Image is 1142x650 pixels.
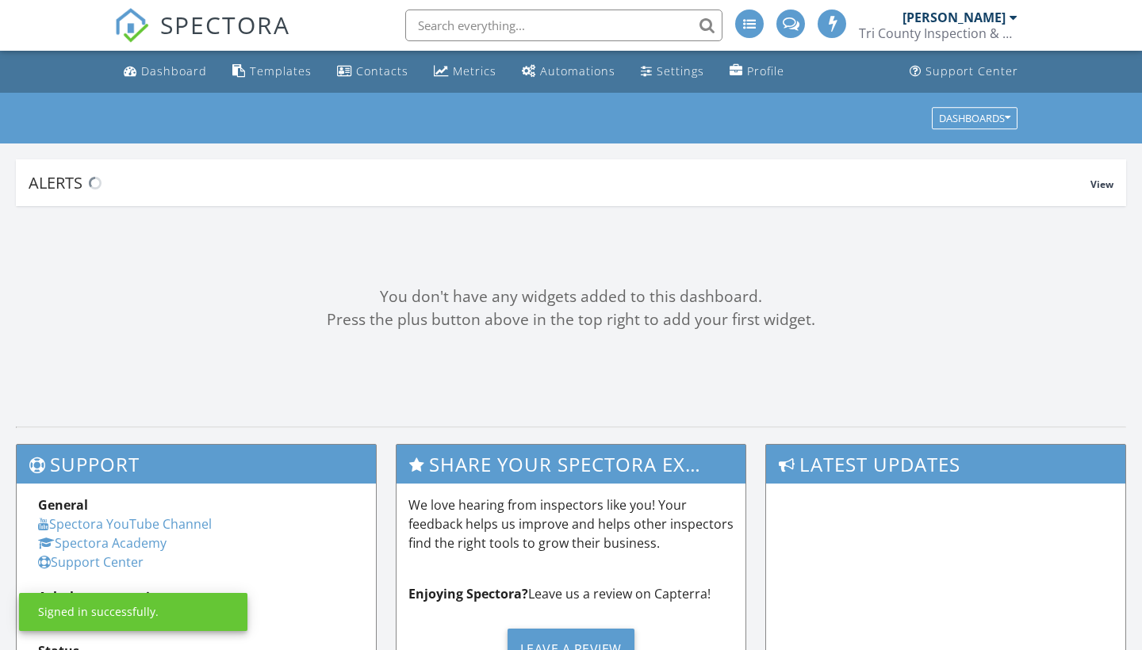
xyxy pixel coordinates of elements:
[38,553,144,571] a: Support Center
[408,585,528,602] strong: Enjoying Spectora?
[723,57,791,86] a: Company Profile
[38,515,212,533] a: Spectora YouTube Channel
[38,496,88,514] strong: General
[939,113,1010,124] div: Dashboards
[903,57,1025,86] a: Support Center
[932,107,1017,129] button: Dashboards
[16,285,1126,308] div: You don't have any widgets added to this dashboard.
[747,63,784,78] div: Profile
[405,10,722,41] input: Search everything...
[515,57,622,86] a: Automations (Advanced)
[356,63,408,78] div: Contacts
[453,63,496,78] div: Metrics
[925,63,1018,78] div: Support Center
[38,534,167,552] a: Spectora Academy
[114,21,290,55] a: SPECTORA
[540,63,615,78] div: Automations
[427,57,503,86] a: Metrics
[634,57,711,86] a: Settings
[657,63,704,78] div: Settings
[141,63,207,78] div: Dashboard
[766,445,1125,484] h3: Latest Updates
[114,8,149,43] img: The Best Home Inspection Software - Spectora
[38,587,354,606] div: Ask the community
[38,604,159,620] div: Signed in successfully.
[1090,178,1113,191] span: View
[160,8,290,41] span: SPECTORA
[408,495,734,552] p: We love hearing from inspectors like you! Your feedback helps us improve and helps other inspecto...
[250,63,312,78] div: Templates
[408,584,734,603] p: Leave us a review on Capterra!
[331,57,415,86] a: Contacts
[29,172,1090,193] div: Alerts
[902,10,1006,25] div: [PERSON_NAME]
[16,308,1126,331] div: Press the plus button above in the top right to add your first widget.
[859,25,1017,41] div: Tri County Inspection & Environmental, LLC
[17,445,376,484] h3: Support
[117,57,213,86] a: Dashboard
[397,445,746,484] h3: Share Your Spectora Experience
[226,57,318,86] a: Templates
